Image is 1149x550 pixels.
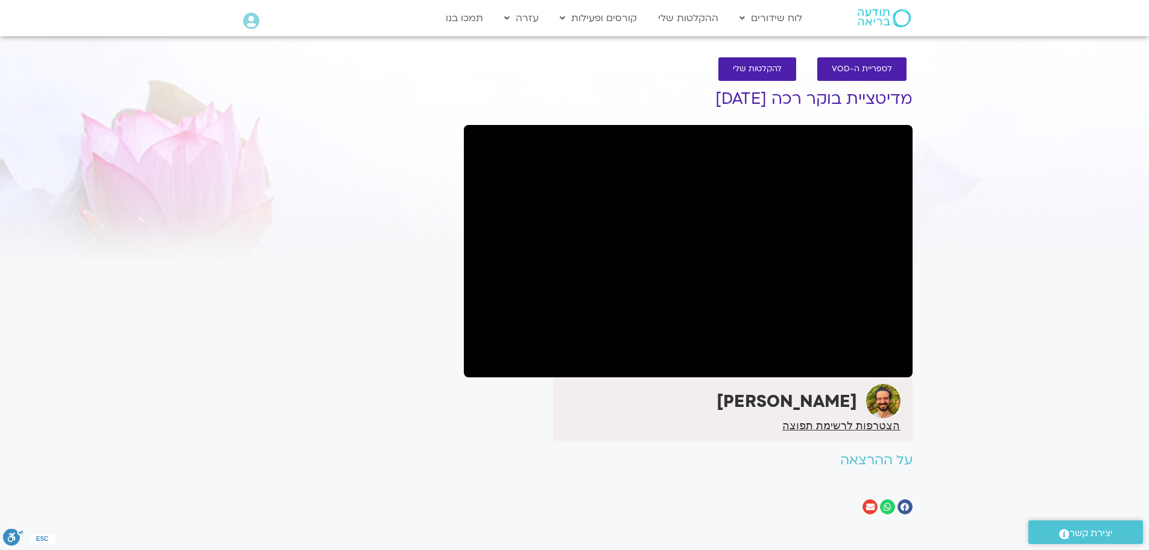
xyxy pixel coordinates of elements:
img: שגב הורוביץ [866,384,901,418]
a: ההקלטות שלי [652,7,724,30]
span: להקלטות שלי [733,65,782,74]
h1: מדיטציית בוקר רכה [DATE] [464,90,913,108]
h2: על ההרצאה [464,453,913,468]
strong: [PERSON_NAME] [717,390,857,413]
a: לספריית ה-VOD [817,57,907,81]
a: לוח שידורים [733,7,808,30]
span: לספריית ה-VOD [832,65,892,74]
a: קורסים ופעילות [554,7,643,30]
img: תודעה בריאה [858,9,911,27]
div: שיתוף ב email [863,499,878,514]
a: עזרה [498,7,545,30]
a: להקלטות שלי [718,57,796,81]
a: הצטרפות לרשימת תפוצה [782,420,900,431]
a: יצירת קשר [1028,520,1143,544]
div: שיתוף ב whatsapp [880,499,895,514]
a: תמכו בנו [440,7,489,30]
div: שיתוף ב facebook [897,499,913,514]
span: יצירת קשר [1069,525,1113,542]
